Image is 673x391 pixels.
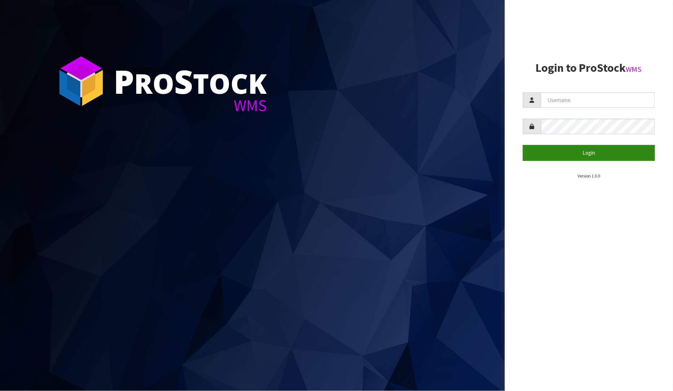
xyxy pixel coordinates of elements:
[114,65,267,97] div: ro tock
[54,54,108,108] img: ProStock Cube
[577,173,600,179] small: Version 1.0.0
[523,62,655,74] h2: Login to ProStock
[174,59,193,103] span: S
[523,145,655,161] button: Login
[626,65,642,74] small: WMS
[114,59,134,103] span: P
[114,97,267,114] div: WMS
[541,92,655,108] input: Username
